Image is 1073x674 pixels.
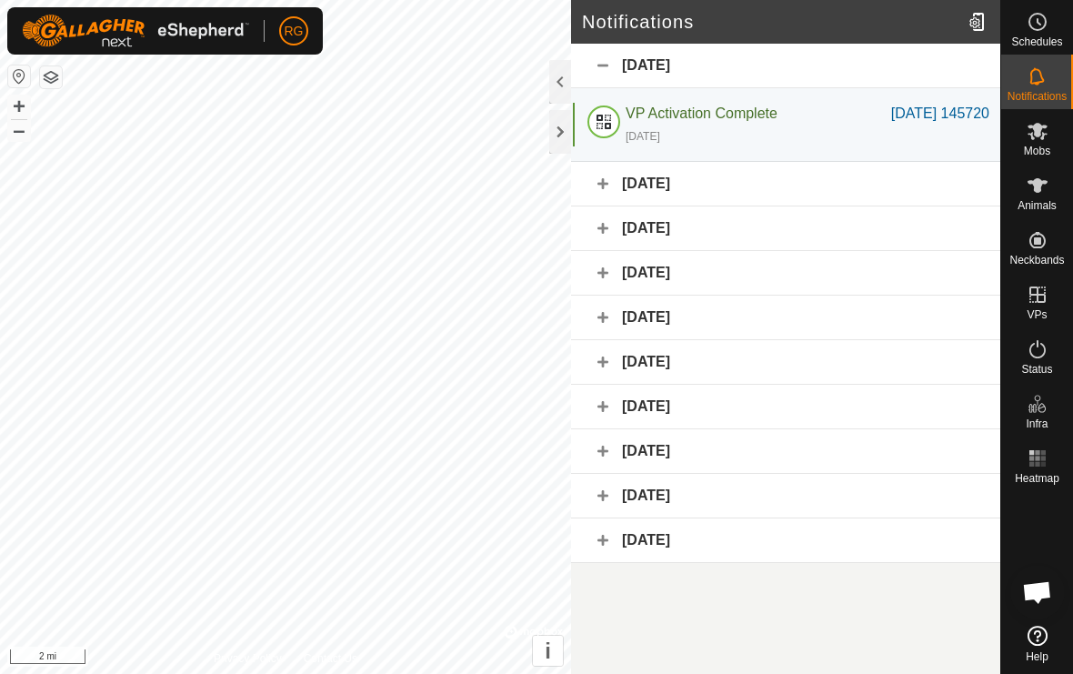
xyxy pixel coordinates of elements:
span: RG [285,22,304,41]
button: + [8,96,30,117]
span: Heatmap [1015,473,1059,484]
span: VP Activation Complete [626,106,777,121]
span: Neckbands [1009,255,1064,266]
div: [DATE] [571,296,1000,340]
span: Status [1021,364,1052,375]
div: [DATE] [571,206,1000,251]
div: [DATE] [571,429,1000,474]
div: [DATE] [571,385,1000,429]
div: [DATE] [571,162,1000,206]
span: Help [1026,651,1048,662]
button: Reset Map [8,65,30,87]
a: Help [1001,619,1073,669]
div: [DATE] [571,474,1000,518]
span: Animals [1018,200,1057,211]
span: Mobs [1024,146,1050,156]
div: [DATE] [571,251,1000,296]
div: [DATE] 145720 [891,103,989,125]
div: [DATE] [626,128,660,145]
a: Contact Us [304,650,357,667]
button: Map Layers [40,66,62,88]
div: [DATE] [571,518,1000,563]
img: Gallagher Logo [22,15,249,47]
button: – [8,119,30,141]
span: Schedules [1011,36,1062,47]
h2: Notifications [582,11,961,33]
span: Notifications [1008,91,1067,102]
div: [DATE] [571,340,1000,385]
div: [DATE] [571,44,1000,88]
span: VPs [1027,309,1047,320]
span: i [545,639,551,663]
a: Privacy Policy [214,650,282,667]
button: i [533,636,563,666]
div: Open chat [1010,565,1065,619]
span: Infra [1026,418,1048,429]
